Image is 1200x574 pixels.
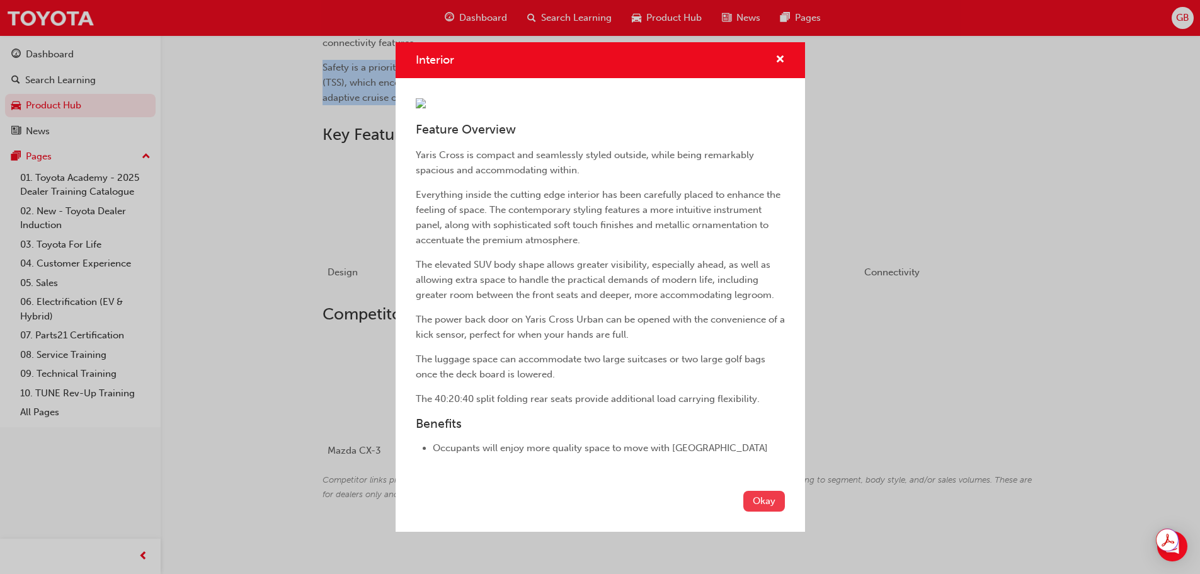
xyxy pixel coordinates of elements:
span: The luggage space can accommodate two large suitcases or two large golf bags once the deck board ... [416,353,768,380]
span: The elevated SUV body shape allows greater visibility, especially ahead, as well as allowing extr... [416,259,774,301]
li: Occupants will enjoy more quality space to move with [GEOGRAPHIC_DATA] [433,441,785,456]
span: The 40:20:40 split folding rear seats provide additional load carrying flexibility. [416,393,760,405]
img: f4af3b0a-252f-4e7d-ae7e-b9a5967ceadb.jpg [416,98,426,108]
div: Interior [396,42,805,531]
h3: Benefits [416,416,785,431]
span: Yaris Cross is compact and seamlessly styled outside, while being remarkably spacious and accommo... [416,149,757,176]
span: Everything inside the cutting edge interior has been carefully placed to enhance the feeling of s... [416,189,783,246]
button: Okay [743,491,785,512]
span: cross-icon [775,55,785,66]
button: cross-icon [775,52,785,68]
span: The power back door on Yaris Cross Urban can be opened with the convenience of a kick sensor, per... [416,314,787,340]
h3: Feature Overview [416,122,785,137]
span: Interior [416,53,454,67]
